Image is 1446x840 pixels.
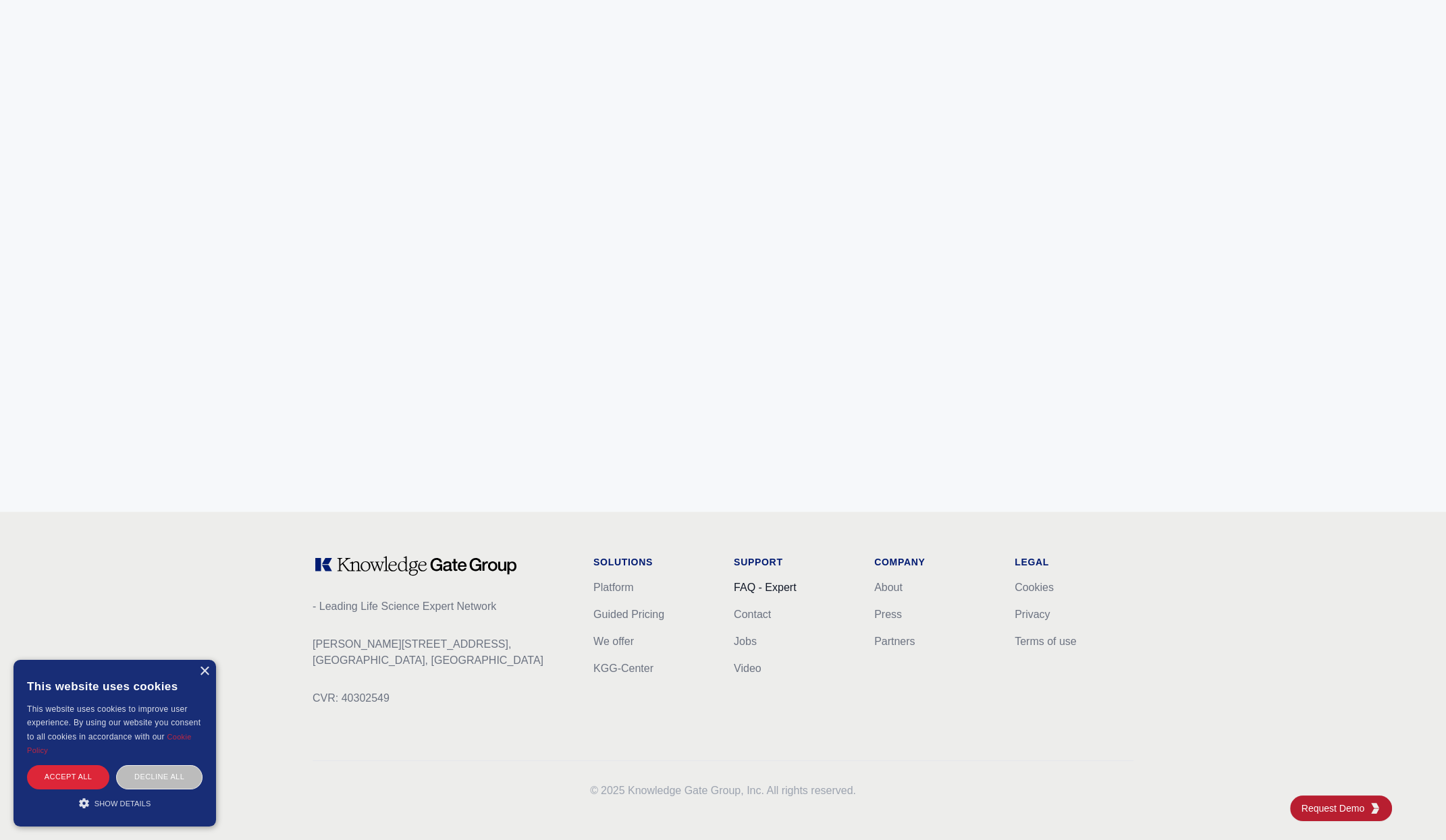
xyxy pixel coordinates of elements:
p: 2025 Knowledge Gate Group, Inc. All rights reserved. [313,783,1133,799]
a: Platform [593,582,634,593]
a: Terms of use [1015,636,1077,647]
a: Request DemoKGG [1290,795,1392,821]
p: CVR: 40302549 [313,690,572,706]
a: Privacy [1015,609,1050,620]
div: Decline all [116,765,203,789]
a: KGG-Center [593,663,653,674]
a: Guided Pricing [593,609,664,620]
p: [PERSON_NAME][STREET_ADDRESS], [GEOGRAPHIC_DATA], [GEOGRAPHIC_DATA] [313,636,572,669]
a: Contact [734,609,771,620]
a: FAQ - Expert [734,582,796,593]
span: Show details [95,800,151,808]
a: Cookies [1015,582,1054,593]
iframe: Chat Widget [1378,775,1446,840]
span: This website uses cookies to improve user experience. By using our website you consent to all coo... [27,704,200,741]
a: Jobs [734,636,757,647]
a: We offer [593,636,634,647]
div: Show details [27,796,203,810]
div: Accept all [27,765,109,789]
div: This website uses cookies [27,670,203,702]
a: About [874,582,903,593]
img: KGG [1370,803,1381,814]
h1: Company [874,555,993,569]
span: Request Demo [1302,802,1370,815]
h1: Support [734,555,853,569]
h1: Solutions [593,555,712,569]
p: - Leading Life Science Expert Network [313,598,572,615]
a: Video [734,663,761,674]
h1: Legal [1015,555,1133,569]
a: Press [874,609,902,620]
span: © [590,785,598,796]
div: Віджет чату [1378,775,1446,840]
div: Close [199,667,209,677]
a: Partners [874,636,915,647]
a: Cookie Policy [27,733,192,754]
